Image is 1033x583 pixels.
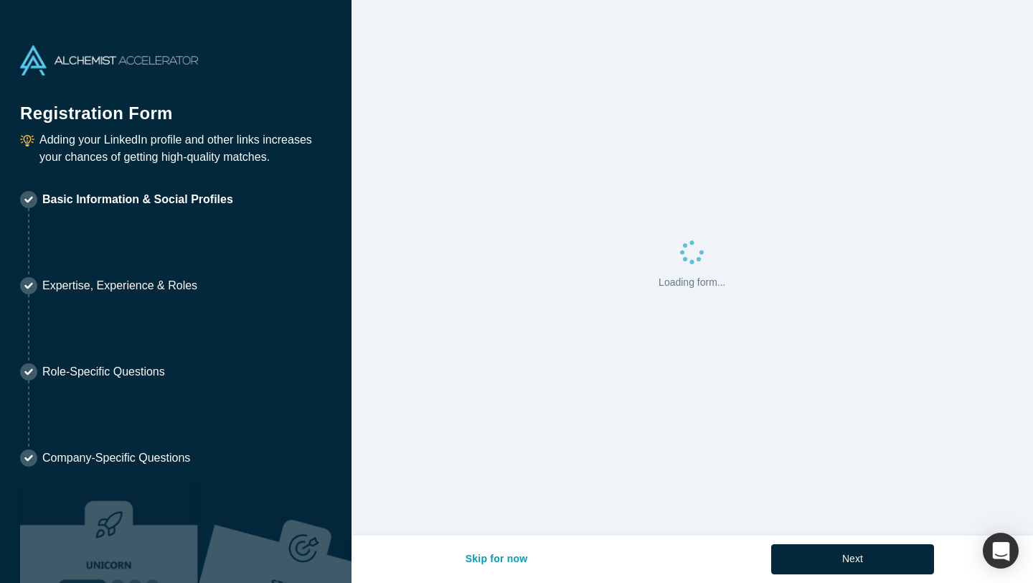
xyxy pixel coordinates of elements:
[451,544,543,574] button: Skip for now
[42,363,165,381] p: Role-Specific Questions
[39,131,331,166] p: Adding your LinkedIn profile and other links increases your chances of getting high-quality matches.
[42,277,197,294] p: Expertise, Experience & Roles
[42,449,190,467] p: Company-Specific Questions
[20,85,331,126] h1: Registration Form
[771,544,934,574] button: Next
[42,191,233,208] p: Basic Information & Social Profiles
[20,45,198,75] img: Alchemist Accelerator Logo
[659,275,725,290] p: Loading form...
